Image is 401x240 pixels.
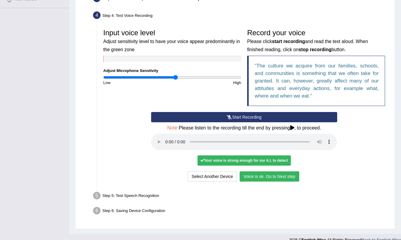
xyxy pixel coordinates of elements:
[172,80,244,86] div: High
[103,68,158,73] label: Adjust Microphone Senstivity
[103,39,240,52] small: Adjust sensitivity level to have your voice appear predominantly in the green zone
[240,171,299,182] button: Voice is ok. Go to Next step
[299,47,331,52] b: stop recording
[90,205,392,218] div: Step 6: Saving Device Configuration
[197,155,291,166] div: Your voice is strong enough for our A.I. to detect
[103,29,241,53] h3: Input voice level
[188,171,237,182] button: Select Another Device
[272,39,305,44] b: start recording
[151,125,337,131] h4: Please listen to the recording till the end by pressing , to proceed.
[255,63,379,99] q: The culture we acquire from our families, schools, and communities is something that we often tak...
[167,125,179,130] span: Note:
[151,112,337,122] button: Start Recording
[90,190,392,203] div: Step 5: Test Speech Recognition
[247,39,368,52] small: Please click and read the text aloud. When finished reading, click on button.
[247,29,385,53] h3: Record your voice
[100,80,172,86] div: Low
[90,10,392,23] div: Step 4: Test Voice Recording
